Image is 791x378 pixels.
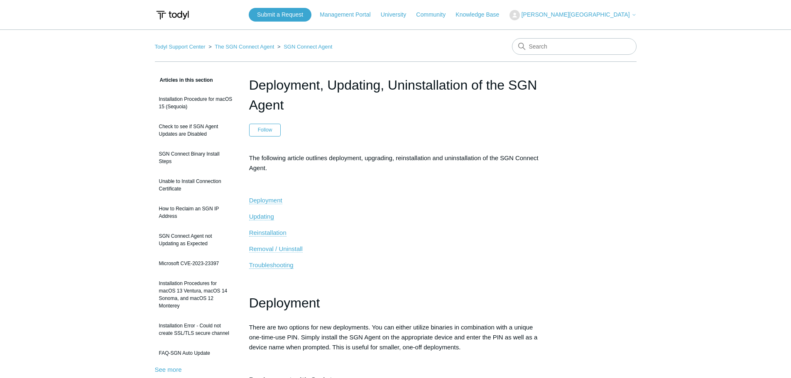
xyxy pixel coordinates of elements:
h1: Deployment, Updating, Uninstallation of the SGN Agent [249,75,542,115]
a: Submit a Request [249,8,311,22]
a: Updating [249,213,274,220]
a: Deployment [249,197,282,204]
a: Removal / Uninstall [249,245,303,253]
a: FAQ-SGN Auto Update [155,345,237,361]
a: Troubleshooting [249,261,294,269]
span: The following article outlines deployment, upgrading, reinstallation and uninstallation of the SG... [249,154,539,171]
a: Installation Procedures for macOS 13 Ventura, macOS 14 Sonoma, and macOS 12 Monterey [155,276,237,314]
a: Reinstallation [249,229,287,237]
a: Management Portal [320,10,379,19]
a: Community [416,10,454,19]
a: See more [155,366,182,373]
button: Follow Article [249,124,281,136]
a: The SGN Connect Agent [215,44,274,50]
span: [PERSON_NAME][GEOGRAPHIC_DATA] [522,11,630,18]
a: University [381,10,414,19]
img: Todyl Support Center Help Center home page [155,7,190,23]
a: SGN Connect Agent not Updating as Expected [155,228,237,251]
li: Todyl Support Center [155,44,207,50]
li: The SGN Connect Agent [207,44,276,50]
span: Articles in this section [155,77,213,83]
a: Unable to Install Connection Certificate [155,173,237,197]
a: How to Reclaim an SGN IP Address [155,201,237,224]
a: Check to see if SGN Agent Updates are Disabled [155,119,237,142]
input: Search [512,38,637,55]
a: SGN Connect Agent [284,44,332,50]
a: Knowledge Base [455,10,507,19]
button: [PERSON_NAME][GEOGRAPHIC_DATA] [509,10,637,20]
span: Reinstallation [249,229,287,236]
a: Installation Error - Could not create SSL/TLS secure channel [155,318,237,341]
span: There are two options for new deployments. You can either utilize binaries in combination with a ... [249,324,538,351]
a: Todyl Support Center [155,44,206,50]
a: Microsoft CVE-2023-23397 [155,256,237,271]
a: SGN Connect Binary Install Steps [155,146,237,169]
li: SGN Connect Agent [276,44,332,50]
span: Updating [249,213,274,220]
a: Installation Procedure for macOS 15 (Sequoia) [155,91,237,115]
span: Deployment [249,295,320,310]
